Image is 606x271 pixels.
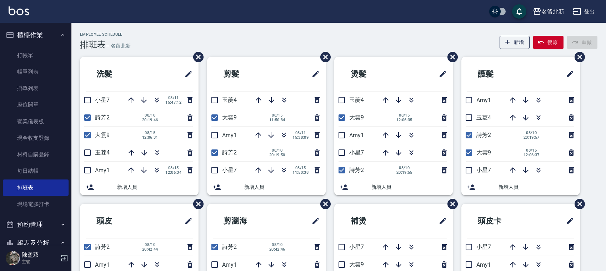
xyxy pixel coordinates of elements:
span: 大雲9 [95,132,110,138]
span: 修改班表的標題 [180,65,193,83]
span: 刪除班表 [442,193,459,215]
span: 新增人員 [117,183,193,191]
button: 報表及分析 [3,234,69,252]
a: 現場電腦打卡 [3,196,69,212]
span: 小星7 [349,149,364,156]
span: 08/15 [524,148,540,153]
span: 08/15 [396,113,412,118]
span: 大雲9 [222,114,237,121]
span: Amy1 [95,167,110,174]
div: 新增人員 [80,179,199,195]
span: 修改班表的標題 [180,212,193,230]
h2: 剪髮 [213,61,279,87]
span: 08/10 [142,113,158,118]
a: 每日結帳 [3,163,69,179]
span: 12:06:34 [165,170,181,175]
span: 08/15 [269,113,285,118]
span: 15:47:12 [165,100,181,105]
span: 08/10 [269,242,285,247]
a: 材料自購登錄 [3,146,69,163]
span: 08/15 [142,130,158,135]
span: 詩芳2 [222,149,237,156]
span: 20:19:50 [269,153,285,157]
span: 詩芳2 [95,243,110,250]
h2: 洗髮 [86,61,151,87]
a: 打帳單 [3,47,69,64]
button: save [512,4,526,19]
h3: 排班表 [80,40,106,50]
span: 新增人員 [499,183,574,191]
span: 刪除班表 [188,193,205,215]
img: Person [6,251,20,265]
a: 帳單列表 [3,64,69,80]
span: 12:06:37 [524,153,540,157]
a: 現金收支登錄 [3,130,69,146]
span: 08/15 [292,166,309,170]
span: 20:42:46 [269,247,285,252]
img: Logo [9,6,29,15]
span: Amy1 [349,132,364,139]
span: 修改班表的標題 [434,65,447,83]
h2: 剪瀏海 [213,208,282,234]
span: 12:06:35 [396,118,412,122]
span: 大雲9 [476,149,491,156]
span: 08/10 [269,148,285,153]
span: 修改班表的標題 [561,65,574,83]
span: 修改班表的標題 [561,212,574,230]
span: 小星7 [476,167,491,173]
span: 20:19:57 [524,135,540,140]
div: 名留北新 [541,7,564,16]
button: 櫃檯作業 [3,26,69,44]
a: 掛單列表 [3,80,69,97]
span: 玉菱4 [349,97,364,103]
span: 20:19:46 [142,118,158,122]
span: 20:42:44 [142,247,158,252]
a: 排班表 [3,179,69,196]
span: 刪除班表 [569,193,586,215]
span: Amy1 [222,132,237,139]
h5: 陳盈臻 [22,251,58,258]
span: 15:38:09 [292,135,309,140]
span: 刪除班表 [315,46,332,68]
span: 玉菱4 [95,149,110,156]
span: 08/11 [292,130,309,135]
span: 08/15 [165,166,181,170]
span: Amy1 [95,261,110,268]
h2: Employee Schedule [80,32,131,37]
div: 新增人員 [207,179,326,195]
span: 玉菱4 [222,97,237,103]
h2: 頭皮卡 [467,208,537,234]
div: 新增人員 [334,179,453,195]
span: 修改班表的標題 [307,212,320,230]
a: 營業儀表板 [3,113,69,130]
span: 小星7 [349,243,364,250]
h2: 護髮 [467,61,533,87]
span: 詩芳2 [222,243,237,250]
span: 詩芳2 [349,167,364,173]
span: Amy1 [476,97,491,104]
span: 新增人員 [244,183,320,191]
span: Amy1 [222,261,237,268]
span: 詩芳2 [476,132,491,138]
span: 修改班表的標題 [307,65,320,83]
span: Amy1 [476,261,491,268]
span: 大雲9 [349,261,364,268]
h6: — 名留北新 [106,42,131,50]
h2: 燙髮 [340,61,406,87]
span: 08/10 [396,166,412,170]
span: 修改班表的標題 [434,212,447,230]
span: 小星7 [95,97,110,103]
button: 預約管理 [3,215,69,234]
span: 12:06:31 [142,135,158,140]
span: 11:50:34 [269,118,285,122]
span: 刪除班表 [569,46,586,68]
button: 登出 [570,5,597,18]
span: 刪除班表 [315,193,332,215]
h2: 頭皮 [86,208,151,234]
p: 主管 [22,258,58,265]
span: 20:19:55 [396,170,412,175]
span: 刪除班表 [442,46,459,68]
span: 小星7 [476,243,491,250]
span: 08/10 [524,130,540,135]
span: 詩芳2 [95,114,110,121]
